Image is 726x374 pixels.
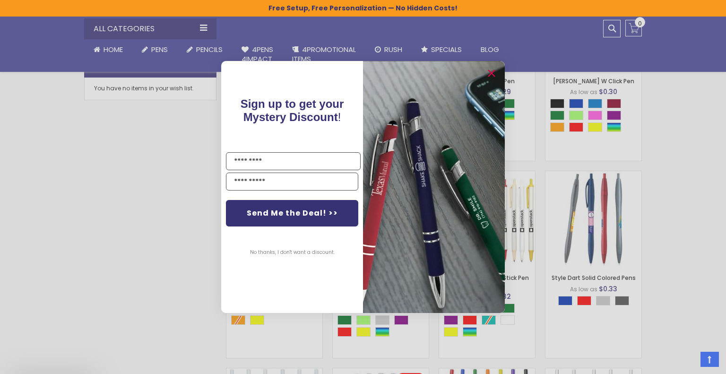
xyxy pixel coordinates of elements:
[363,61,505,313] img: pop-up-image
[226,200,358,226] button: Send Me the Deal! >>
[241,97,344,123] span: Sign up to get your Mystery Discount
[245,241,339,264] button: No thanks, I don't want a discount.
[484,66,499,81] button: Close dialog
[241,97,344,123] span: !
